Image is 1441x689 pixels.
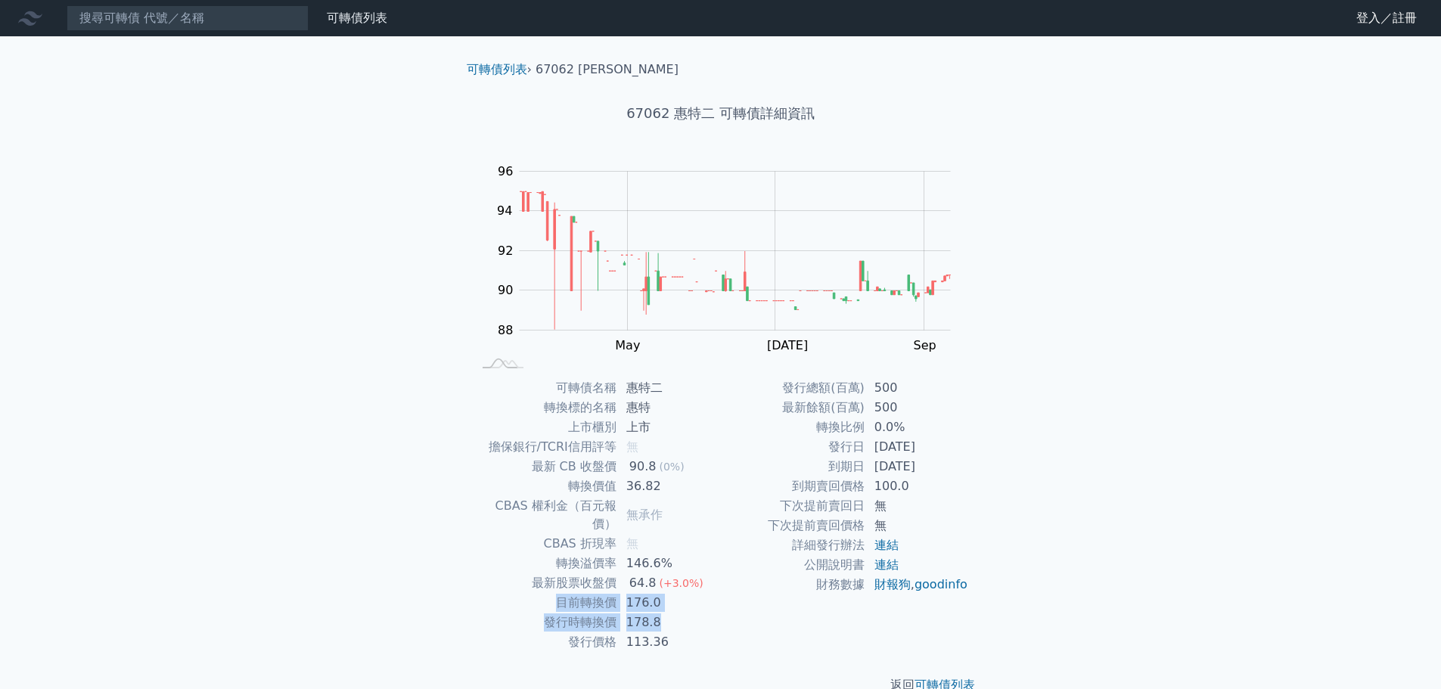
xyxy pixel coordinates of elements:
td: 最新餘額(百萬) [721,398,865,417]
input: 搜尋可轉債 代號／名稱 [67,5,309,31]
td: 500 [865,378,969,398]
li: 67062 [PERSON_NAME] [536,61,679,79]
td: 可轉債名稱 [473,378,617,398]
td: 惠特二 [617,378,721,398]
td: 176.0 [617,593,721,613]
a: 連結 [874,557,899,572]
td: 0.0% [865,417,969,437]
td: 上市櫃別 [473,417,617,437]
td: CBAS 權利金（百元報價） [473,496,617,534]
td: 到期賣回價格 [721,476,865,496]
tspan: 90 [498,283,513,297]
a: 可轉債列表 [467,62,527,76]
a: goodinfo [915,577,967,591]
li: › [467,61,532,79]
td: 轉換價值 [473,476,617,496]
td: 發行時轉換價 [473,613,617,632]
a: 連結 [874,538,899,552]
td: 178.8 [617,613,721,632]
tspan: 96 [498,164,513,178]
td: 146.6% [617,554,721,573]
td: 36.82 [617,476,721,496]
td: 轉換溢價率 [473,554,617,573]
h1: 67062 惠特二 可轉債詳細資訊 [455,103,987,124]
td: CBAS 折現率 [473,534,617,554]
td: 上市 [617,417,721,437]
div: 聊天小工具 [1365,616,1441,689]
tspan: 88 [498,323,513,337]
iframe: Chat Widget [1365,616,1441,689]
a: 可轉債列表 [327,11,387,25]
td: 詳細發行辦法 [721,535,865,555]
a: 登入／註冊 [1344,6,1429,30]
td: 最新股票收盤價 [473,573,617,593]
span: 無承作 [626,507,663,522]
td: 目前轉換價 [473,593,617,613]
td: 100.0 [865,476,969,496]
td: 最新 CB 收盤價 [473,457,617,476]
span: (+3.0%) [659,577,703,589]
td: 發行價格 [473,632,617,652]
div: 64.8 [626,574,660,592]
td: , [865,575,969,594]
td: 發行總額(百萬) [721,378,865,398]
tspan: May [615,338,640,352]
td: 無 [865,516,969,535]
td: 轉換標的名稱 [473,398,617,417]
td: 下次提前賣回日 [721,496,865,516]
span: 無 [626,536,638,551]
tspan: Sep [913,338,936,352]
td: [DATE] [865,437,969,457]
span: 無 [626,439,638,454]
td: 500 [865,398,969,417]
tspan: 92 [498,244,513,258]
td: 財務數據 [721,575,865,594]
td: 無 [865,496,969,516]
tspan: [DATE] [767,338,808,352]
td: 公開說明書 [721,555,865,575]
td: [DATE] [865,457,969,476]
td: 到期日 [721,457,865,476]
td: 擔保銀行/TCRI信用評等 [473,437,617,457]
tspan: 94 [497,203,512,218]
g: Chart [489,164,974,352]
div: 90.8 [626,458,660,476]
td: 轉換比例 [721,417,865,437]
td: 發行日 [721,437,865,457]
td: 113.36 [617,632,721,652]
span: (0%) [659,461,684,473]
td: 惠特 [617,398,721,417]
td: 下次提前賣回價格 [721,516,865,535]
a: 財報狗 [874,577,911,591]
